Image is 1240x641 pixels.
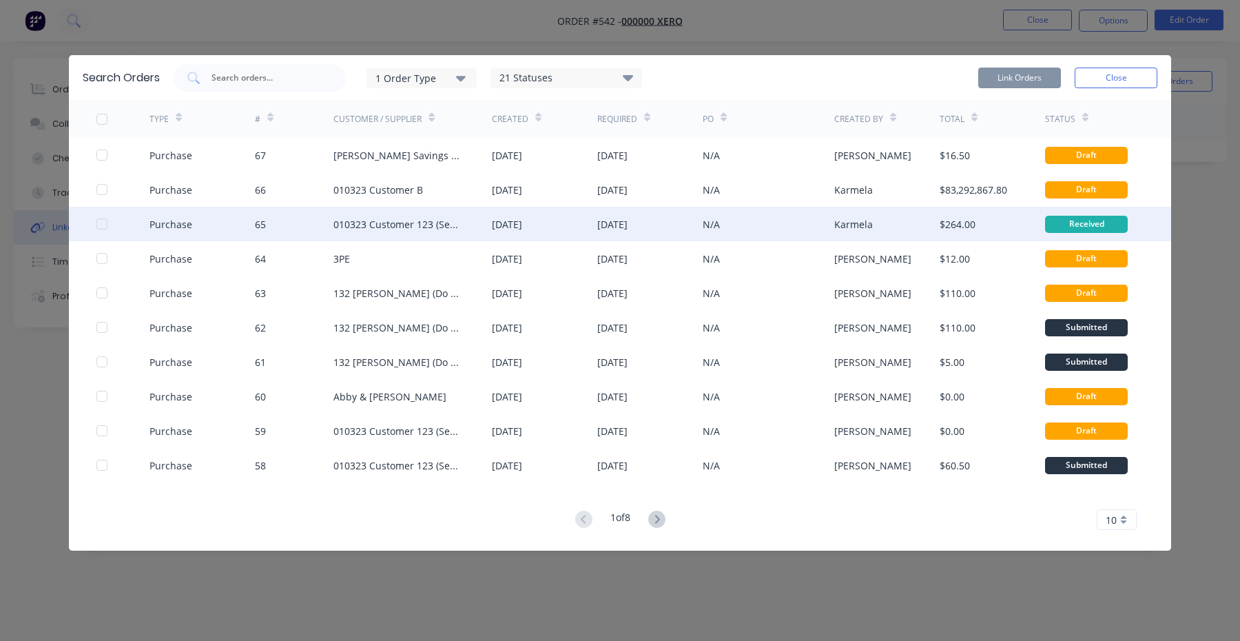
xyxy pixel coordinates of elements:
[1045,388,1128,405] div: Draft
[149,286,192,301] div: Purchase
[149,148,192,163] div: Purchase
[940,217,975,232] div: $264.00
[255,148,266,163] div: 67
[255,217,266,232] div: 65
[703,183,720,197] div: N/A
[940,286,975,301] div: $110.00
[149,389,192,404] div: Purchase
[333,113,422,125] div: Customer / Supplier
[834,424,911,438] div: [PERSON_NAME]
[333,389,446,404] div: Abby & [PERSON_NAME]
[1045,457,1128,474] div: Submitted
[834,320,911,335] div: [PERSON_NAME]
[1045,319,1128,336] div: Submitted
[333,320,464,335] div: 132 [PERSON_NAME] (Do not send)
[597,389,628,404] div: [DATE]
[492,355,522,369] div: [DATE]
[978,68,1061,88] button: Link Orders
[834,183,873,197] div: Karmela
[1045,216,1128,233] div: Received
[1045,354,1128,371] div: Submitted
[940,252,970,266] div: $12.00
[597,183,628,197] div: [DATE]
[703,320,720,335] div: N/A
[83,70,160,86] div: Search Orders
[834,286,911,301] div: [PERSON_NAME]
[703,113,714,125] div: PO
[940,389,964,404] div: $0.00
[597,113,637,125] div: Required
[149,458,192,473] div: Purchase
[333,183,423,197] div: 010323 Customer B
[492,286,522,301] div: [DATE]
[940,424,964,438] div: $0.00
[940,320,975,335] div: $110.00
[940,148,970,163] div: $16.50
[492,252,522,266] div: [DATE]
[610,510,630,530] div: 1 of 8
[210,71,324,85] input: Search orders...
[255,183,266,197] div: 66
[834,217,873,232] div: Karmela
[597,217,628,232] div: [DATE]
[255,320,266,335] div: 62
[149,217,192,232] div: Purchase
[703,148,720,163] div: N/A
[255,355,266,369] div: 61
[940,113,964,125] div: Total
[366,68,477,88] button: 1 Order Type
[597,458,628,473] div: [DATE]
[1045,147,1128,164] div: Draft
[1045,423,1128,440] div: Draft
[834,252,911,266] div: [PERSON_NAME]
[333,252,350,266] div: 3PE
[149,320,192,335] div: Purchase
[333,148,464,163] div: [PERSON_NAME] Savings & Loan
[1045,113,1075,125] div: Status
[149,183,192,197] div: Purchase
[703,458,720,473] div: N/A
[255,389,266,404] div: 60
[703,424,720,438] div: N/A
[491,70,641,85] div: 21 Statuses
[703,286,720,301] div: N/A
[255,458,266,473] div: 58
[1045,181,1128,199] div: Draft
[333,458,464,473] div: 010323 Customer 123 (Send)
[703,355,720,369] div: N/A
[255,424,266,438] div: 59
[333,355,464,369] div: 132 [PERSON_NAME] (Do not send)
[492,424,522,438] div: [DATE]
[703,217,720,232] div: N/A
[492,148,522,163] div: [DATE]
[492,320,522,335] div: [DATE]
[703,252,720,266] div: N/A
[597,252,628,266] div: [DATE]
[597,424,628,438] div: [DATE]
[492,217,522,232] div: [DATE]
[492,389,522,404] div: [DATE]
[1075,68,1157,88] button: Close
[255,252,266,266] div: 64
[597,355,628,369] div: [DATE]
[375,70,468,85] div: 1 Order Type
[940,458,970,473] div: $60.50
[940,355,964,369] div: $5.00
[1045,285,1128,302] div: Draft
[149,113,169,125] div: TYPE
[940,183,1007,197] div: $83,292,867.80
[333,217,464,232] div: 010323 Customer 123 (Send)
[492,183,522,197] div: [DATE]
[834,389,911,404] div: [PERSON_NAME]
[597,320,628,335] div: [DATE]
[597,148,628,163] div: [DATE]
[149,252,192,266] div: Purchase
[492,458,522,473] div: [DATE]
[149,424,192,438] div: Purchase
[333,424,464,438] div: 010323 Customer 123 (Send)
[834,113,883,125] div: Created By
[492,113,528,125] div: Created
[834,458,911,473] div: [PERSON_NAME]
[703,389,720,404] div: N/A
[1106,513,1117,527] span: 10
